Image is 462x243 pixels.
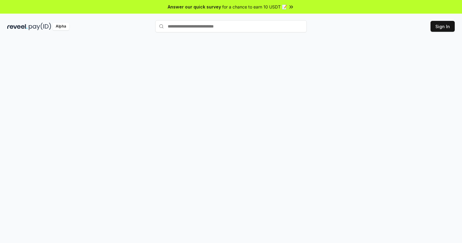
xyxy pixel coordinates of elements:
span: for a chance to earn 10 USDT 📝 [222,4,287,10]
div: Alpha [52,23,69,30]
img: reveel_dark [7,23,28,30]
button: Sign In [431,21,455,32]
span: Answer our quick survey [168,4,221,10]
img: pay_id [29,23,51,30]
